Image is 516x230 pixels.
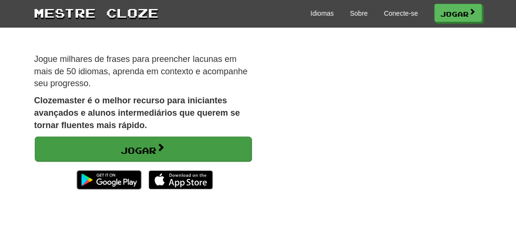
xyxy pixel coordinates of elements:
a: Jogar [35,137,252,161]
img: Disponível no Google Play [72,166,146,194]
a: Jogar [435,4,482,22]
font: Clozemaster é o melhor recurso para iniciantes avançados e alunos intermediários que querem se to... [34,96,240,130]
a: Sobre [350,9,368,18]
font: Mestre Cloze [34,5,159,20]
font: Conecte-se [384,10,418,17]
font: Jogar [121,145,157,156]
img: Download_on_the_App_Store_Badge_US-UK_135x40-25178aeef6eb6b83b96f5f2d004eda3bffbb37122de64afbaef7... [149,170,213,190]
font: Idiomas [311,10,334,17]
font: Sobre [350,10,368,17]
a: Mestre Cloze [34,4,159,21]
a: Conecte-se [384,9,418,18]
a: Idiomas [311,9,334,18]
font: Jogue milhares de frases para preencher lacunas em mais de 50 idiomas, aprenda em contexto e acom... [34,54,248,88]
font: Jogar [441,10,469,18]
